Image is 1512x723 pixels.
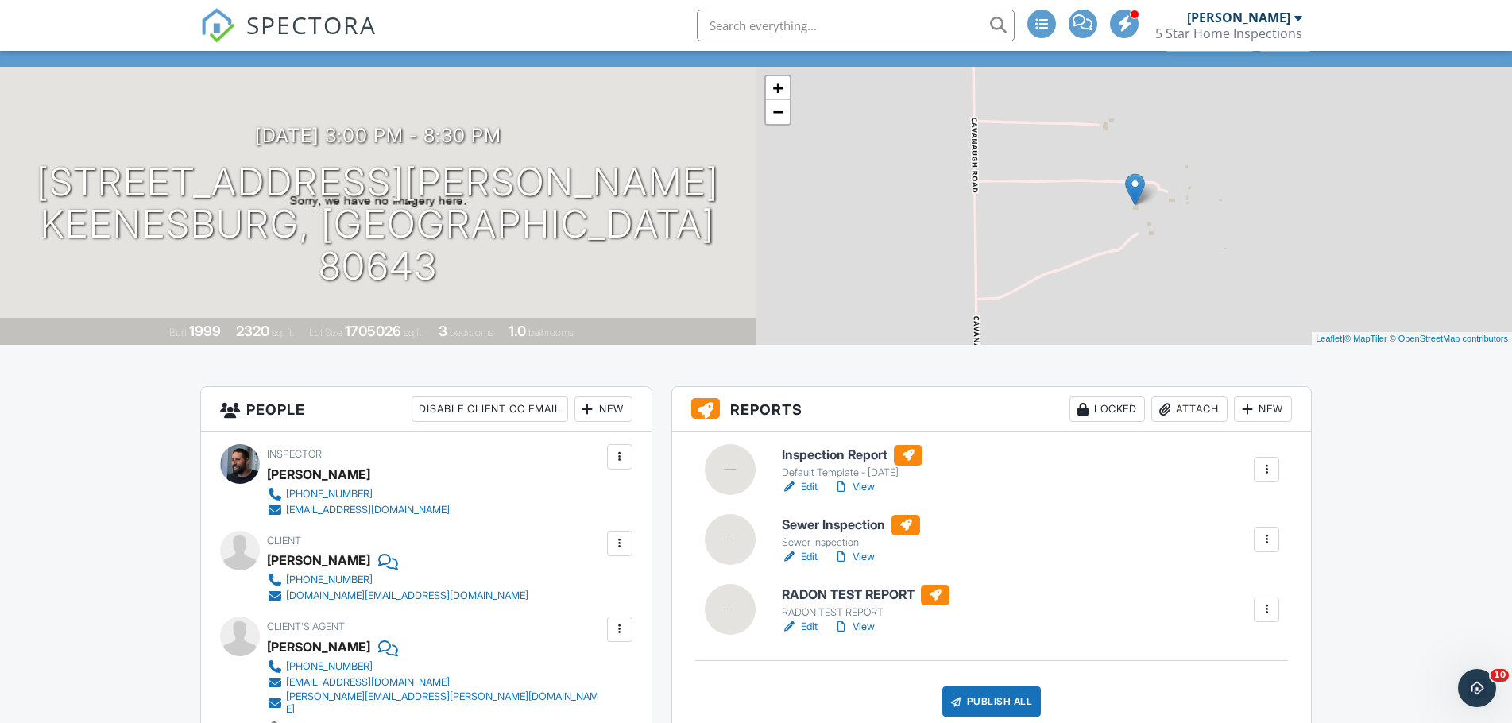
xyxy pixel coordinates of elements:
input: Search everything... [697,10,1015,41]
div: New [1234,396,1292,422]
div: [PERSON_NAME][EMAIL_ADDRESS][PERSON_NAME][DOMAIN_NAME] [286,690,603,716]
span: SPECTORA [246,8,377,41]
a: [EMAIL_ADDRESS][DOMAIN_NAME] [267,675,603,690]
span: Lot Size [309,327,342,338]
span: Client [267,535,301,547]
div: 1705026 [345,323,401,339]
a: Edit [782,479,818,495]
a: [PHONE_NUMBER] [267,659,603,675]
div: 3 [439,323,447,339]
a: [PHONE_NUMBER] [267,486,450,502]
div: Disable Client CC Email [412,396,568,422]
a: SPECTORA [200,21,377,55]
a: Edit [782,549,818,565]
div: [PERSON_NAME] [267,548,370,572]
h6: Inspection Report [782,445,922,466]
a: [PHONE_NUMBER] [267,572,528,588]
h3: People [201,387,652,432]
a: [PERSON_NAME] [267,635,370,659]
span: 10 [1491,669,1509,682]
div: Attach [1151,396,1228,422]
span: Client's Agent [267,621,345,632]
span: bathrooms [528,327,574,338]
div: Locked [1069,396,1145,422]
a: Inspection Report Default Template - [DATE] [782,445,922,480]
img: The Best Home Inspection Software - Spectora [200,8,235,43]
div: [PHONE_NUMBER] [286,660,373,673]
span: sq. ft. [272,327,294,338]
a: [PERSON_NAME][EMAIL_ADDRESS][PERSON_NAME][DOMAIN_NAME] [267,690,603,716]
a: Edit [782,619,818,635]
h6: RADON TEST REPORT [782,585,949,605]
h3: [DATE] 3:00 pm - 8:30 pm [255,125,501,146]
span: sq.ft. [404,327,423,338]
div: Client View [1166,29,1254,51]
div: 1999 [189,323,221,339]
span: Inspector [267,448,322,460]
a: [EMAIL_ADDRESS][DOMAIN_NAME] [267,502,450,518]
h1: [STREET_ADDRESS][PERSON_NAME] Keenesburg, [GEOGRAPHIC_DATA] 80643 [25,161,731,287]
a: Zoom in [766,76,790,100]
div: More [1259,29,1311,51]
div: 5 Star Home Inspections [1155,25,1302,41]
div: Publish All [942,686,1042,717]
span: Built [169,327,187,338]
div: New [574,396,632,422]
a: © OpenStreetMap contributors [1390,334,1508,343]
div: [PHONE_NUMBER] [286,488,373,501]
div: [EMAIL_ADDRESS][DOMAIN_NAME] [286,676,450,689]
a: Zoom out [766,100,790,124]
div: Default Template - [DATE] [782,466,922,479]
a: View [833,619,875,635]
a: Sewer Inspection Sewer Inspection [782,515,920,550]
div: [EMAIL_ADDRESS][DOMAIN_NAME] [286,504,450,516]
div: [PHONE_NUMBER] [286,574,373,586]
a: View [833,549,875,565]
div: [PERSON_NAME] [267,462,370,486]
span: bedrooms [450,327,493,338]
a: View [833,479,875,495]
div: [PERSON_NAME] [1187,10,1290,25]
a: Leaflet [1316,334,1342,343]
iframe: Intercom live chat [1458,669,1496,707]
div: 2320 [236,323,269,339]
h3: Reports [672,387,1312,432]
h6: Sewer Inspection [782,515,920,535]
div: 1.0 [509,323,526,339]
a: [DOMAIN_NAME][EMAIL_ADDRESS][DOMAIN_NAME] [267,588,528,604]
div: RADON TEST REPORT [782,606,949,619]
div: Sewer Inspection [782,536,920,549]
a: © MapTiler [1344,334,1387,343]
a: RADON TEST REPORT RADON TEST REPORT [782,585,949,620]
div: [DOMAIN_NAME][EMAIL_ADDRESS][DOMAIN_NAME] [286,590,528,602]
div: | [1312,332,1512,346]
